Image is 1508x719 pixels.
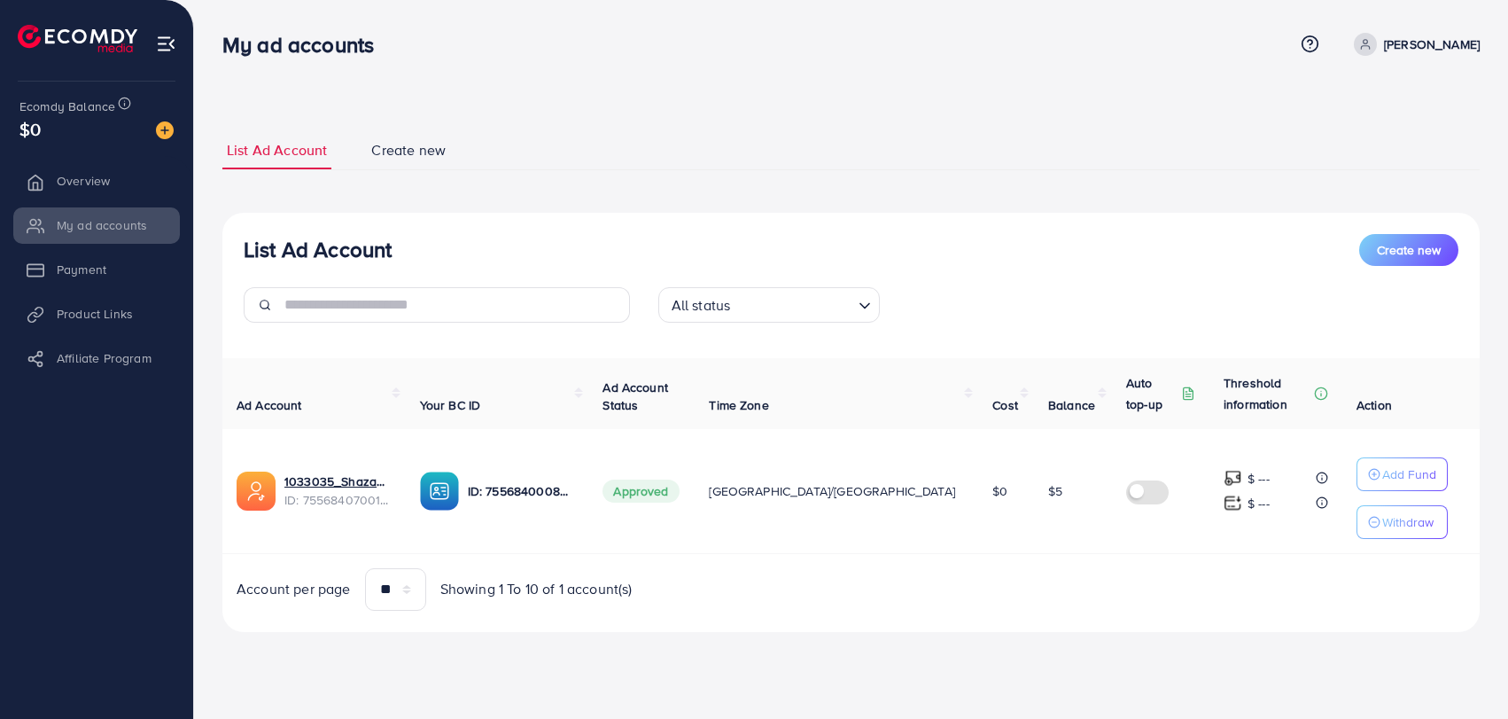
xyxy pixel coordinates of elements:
div: <span class='underline'>1033035_Shazamm_1759464095212</span></br>7556840700197797904 [284,473,392,509]
p: Withdraw [1382,512,1434,533]
span: Create new [371,140,446,160]
h3: List Ad Account [244,237,392,262]
span: [GEOGRAPHIC_DATA]/[GEOGRAPHIC_DATA] [709,482,955,500]
p: $ --- [1248,493,1270,514]
img: ic-ads-acc.e4c84228.svg [237,472,276,511]
span: Your BC ID [420,396,481,414]
span: List Ad Account [227,140,327,160]
img: top-up amount [1224,494,1242,512]
p: Add Fund [1382,464,1436,485]
a: [PERSON_NAME] [1347,33,1480,56]
button: Withdraw [1356,505,1448,539]
span: All status [668,293,735,318]
img: ic-ba-acc.ded83a64.svg [420,472,459,511]
div: Search for option [658,287,880,323]
span: Ecomdy Balance [19,98,115,115]
span: ID: 7556840700197797904 [284,491,392,509]
p: ID: 7556840008628568071 [468,481,575,502]
img: menu [156,34,176,54]
span: Showing 1 To 10 of 1 account(s) [440,579,633,599]
p: $ --- [1248,468,1270,489]
span: Time Zone [709,396,768,414]
span: Approved [602,480,679,503]
span: $0 [19,116,41,142]
a: 1033035_Shazamm_1759464095212 [284,473,392,490]
button: Create new [1359,234,1458,266]
span: Account per page [237,579,351,599]
img: logo [18,25,137,52]
h3: My ad accounts [222,32,388,58]
span: Create new [1377,241,1441,259]
img: image [156,121,174,139]
img: top-up amount [1224,469,1242,488]
button: Add Fund [1356,457,1448,491]
span: $5 [1048,482,1062,500]
p: Auto top-up [1126,372,1178,415]
span: $0 [992,482,1007,500]
span: Cost [992,396,1018,414]
span: Action [1356,396,1392,414]
input: Search for option [735,289,851,318]
span: Ad Account Status [602,379,668,414]
span: Balance [1048,396,1095,414]
p: Threshold information [1224,372,1310,415]
span: Ad Account [237,396,302,414]
p: [PERSON_NAME] [1384,34,1480,55]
